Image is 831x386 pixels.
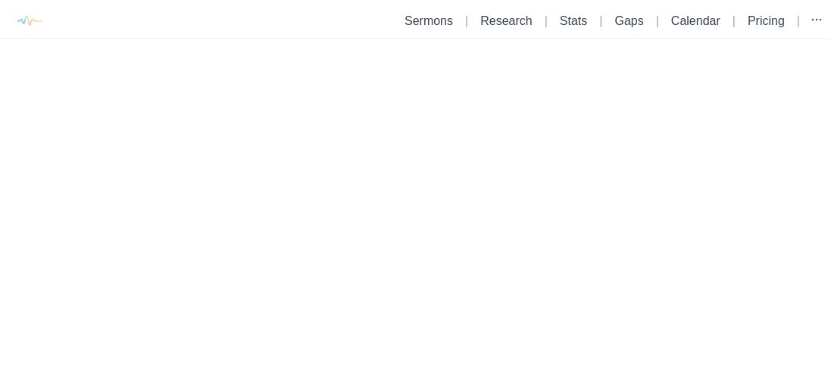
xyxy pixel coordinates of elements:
a: Calendar [671,14,720,27]
li: | [726,12,742,30]
li: | [539,12,554,30]
a: Sermons [405,14,453,27]
li: | [459,12,474,30]
a: Research [480,14,532,27]
li: | [791,12,806,30]
li: | [650,12,665,30]
img: logo [11,4,45,38]
a: Pricing [748,14,785,27]
a: Stats [560,14,587,27]
li: | [593,12,608,30]
a: Gaps [614,14,643,27]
